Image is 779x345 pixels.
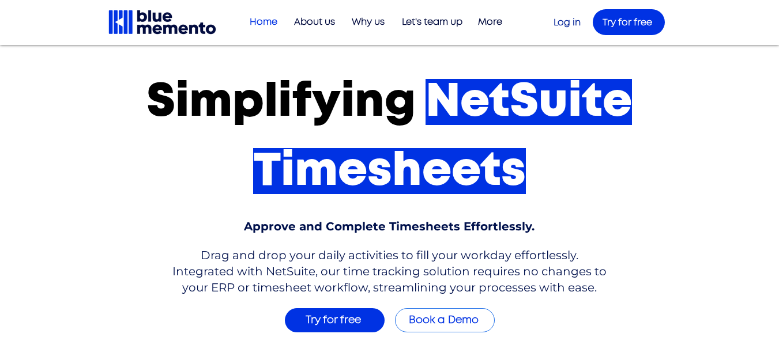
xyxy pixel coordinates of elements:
[409,315,479,325] span: Book a Demo
[285,308,385,332] a: Try for free
[593,9,665,35] a: Try for free
[603,18,652,27] span: Try for free
[346,13,390,32] p: Why us
[390,13,468,32] a: Let's team up
[306,315,361,325] span: Try for free
[239,13,508,32] nav: Site
[472,13,508,32] p: More
[172,248,607,294] span: Drag and drop your daily activities to fill your workday effortlessly. Integrated with NetSuite, ...
[107,9,217,36] img: Blue Memento black logo
[395,308,495,332] a: Book a Demo
[554,18,581,27] a: Log in
[283,13,341,32] a: About us
[244,13,283,32] p: Home
[341,13,390,32] a: Why us
[244,219,535,233] span: Approve and Complete Timesheets Effortlessly.
[396,13,468,32] p: Let's team up
[288,13,341,32] p: About us
[239,13,283,32] a: Home
[146,79,416,125] span: Simplifying
[253,79,633,194] span: NetSuite Timesheets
